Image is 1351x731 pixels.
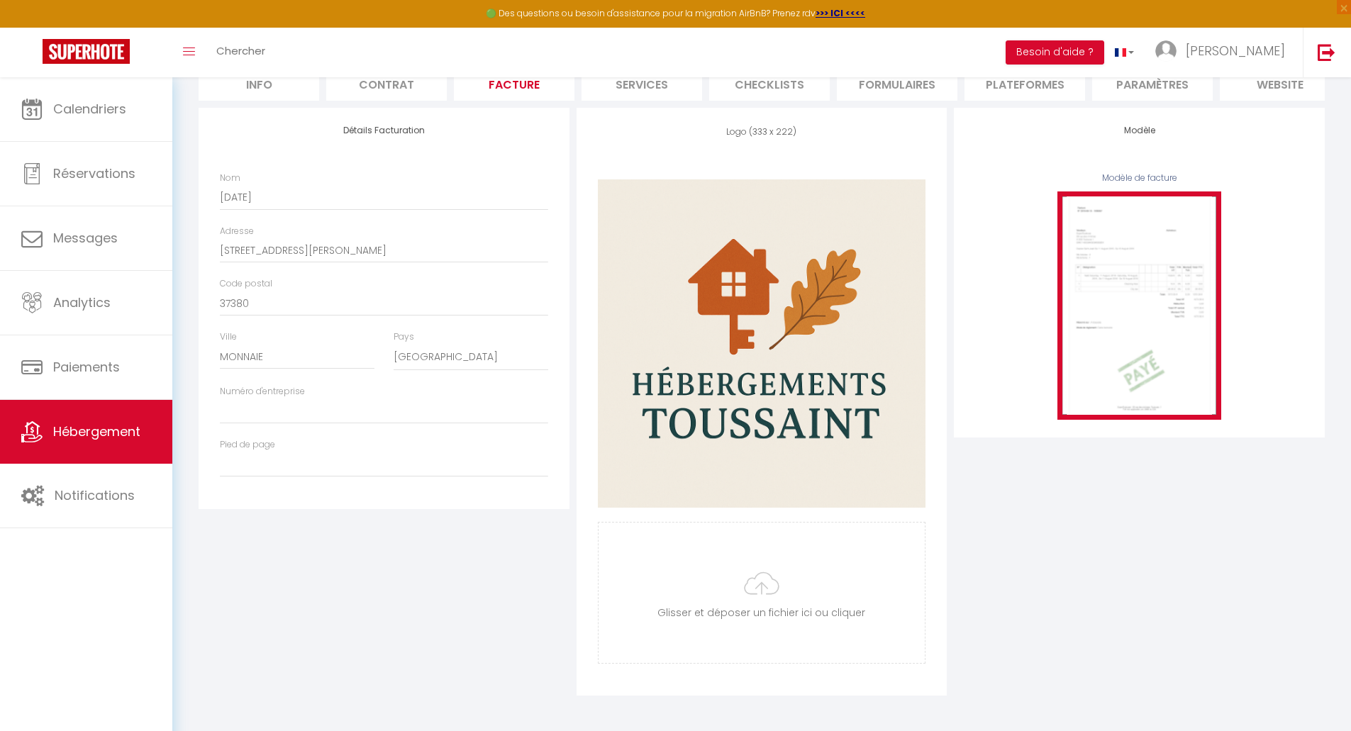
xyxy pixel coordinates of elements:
[206,28,276,77] a: Chercher
[53,294,111,311] span: Analytics
[1220,66,1340,101] li: website
[726,125,747,139] label: Logo
[1145,28,1303,77] a: ... [PERSON_NAME]
[975,172,1303,185] div: Modèle de facture
[1006,40,1104,65] button: Besoin d'aide ?
[53,100,126,118] span: Calendriers
[816,7,865,19] a: >>> ICI <<<<
[326,66,447,101] li: Contrat
[53,358,120,376] span: Paiements
[220,385,305,398] label: Numéro d'entreprise
[220,330,237,344] label: Ville
[53,164,135,182] span: Réservations
[837,66,957,101] li: Formulaires
[749,125,796,138] span: (333 x 222)
[1318,43,1335,61] img: logout
[454,66,574,101] li: Facture
[964,66,1085,101] li: Plateformes
[709,66,830,101] li: Checklists
[43,39,130,64] img: Super Booking
[216,43,265,58] span: Chercher
[975,125,1303,135] h4: Modèle
[1155,40,1177,62] img: ...
[199,66,319,101] li: Info
[582,66,702,101] li: Services
[53,423,140,440] span: Hébergement
[220,225,254,238] label: Adresse
[220,438,275,452] label: Pied de page
[220,172,240,185] label: Nom
[1092,66,1213,101] li: Paramètres
[394,330,414,344] label: Pays
[53,229,118,247] span: Messages
[220,277,272,291] label: Code postal
[55,486,135,504] span: Notifications
[220,125,548,135] h4: Détails Facturation
[1186,42,1285,60] span: [PERSON_NAME]
[1057,191,1221,419] img: template-invoice.png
